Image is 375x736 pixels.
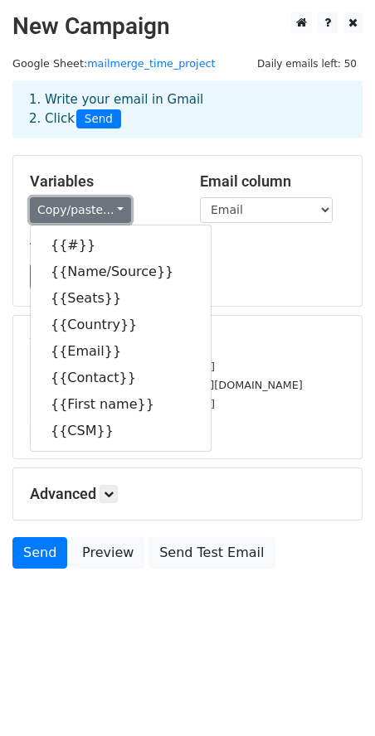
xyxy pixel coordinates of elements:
a: Send [12,537,67,569]
small: [PERSON_NAME][EMAIL_ADDRESS][DOMAIN_NAME] [30,379,303,391]
small: [EMAIL_ADDRESS][DOMAIN_NAME] [30,361,215,373]
small: [EMAIL_ADDRESS][DOMAIN_NAME] [30,398,215,410]
iframe: Chat Widget [292,656,375,736]
a: {{Name/Source}} [31,259,211,285]
a: Send Test Email [149,537,275,569]
div: 1. Write your email in Gmail 2. Click [17,90,358,128]
h2: New Campaign [12,12,363,41]
h5: Advanced [30,485,345,503]
a: Preview [71,537,144,569]
a: {{Country}} [31,312,211,338]
a: Daily emails left: 50 [251,57,363,70]
h5: Email column [200,172,345,191]
a: {{Contact}} [31,365,211,391]
a: {{CSM}} [31,418,211,444]
h5: Variables [30,172,175,191]
a: Copy/paste... [30,197,131,223]
small: Google Sheet: [12,57,216,70]
a: {{#}} [31,232,211,259]
a: {{First name}} [31,391,211,418]
a: {{Email}} [31,338,211,365]
span: Send [76,109,121,129]
span: Daily emails left: 50 [251,55,363,73]
a: {{Seats}} [31,285,211,312]
a: mailmerge_time_project [87,57,215,70]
